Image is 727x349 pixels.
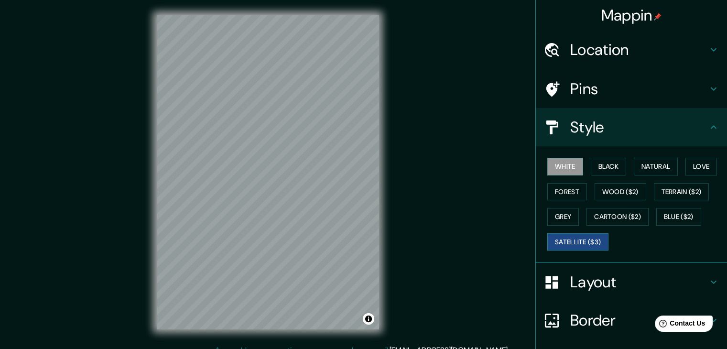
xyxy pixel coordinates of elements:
h4: Pins [570,79,708,98]
button: Cartoon ($2) [586,208,649,226]
img: pin-icon.png [654,13,662,21]
button: Satellite ($3) [547,233,608,251]
div: Border [536,301,727,339]
h4: Style [570,118,708,137]
button: Forest [547,183,587,201]
div: Style [536,108,727,146]
div: Pins [536,70,727,108]
h4: Layout [570,273,708,292]
button: Blue ($2) [656,208,701,226]
h4: Mappin [601,6,662,25]
button: Wood ($2) [595,183,646,201]
button: Terrain ($2) [654,183,709,201]
h4: Location [570,40,708,59]
div: Layout [536,263,727,301]
button: Natural [634,158,678,175]
iframe: Help widget launcher [642,312,716,338]
div: Location [536,31,727,69]
h4: Border [570,311,708,330]
canvas: Map [157,15,379,329]
button: Grey [547,208,579,226]
button: Toggle attribution [363,313,374,325]
button: White [547,158,583,175]
button: Love [685,158,717,175]
button: Black [591,158,627,175]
